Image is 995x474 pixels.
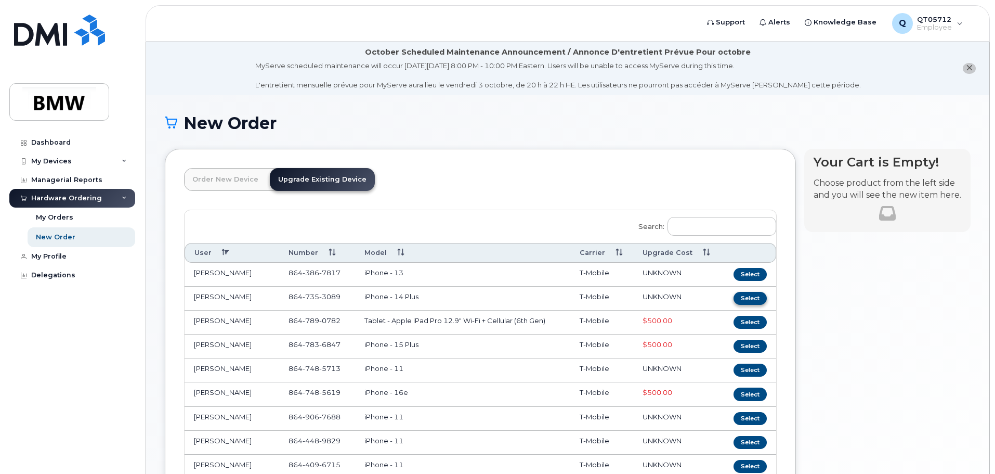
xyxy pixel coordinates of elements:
[643,460,682,469] span: UNKNOWN
[303,316,319,325] span: 789
[289,316,341,325] span: 864
[734,364,767,377] button: Select
[289,413,341,421] span: 864
[643,413,682,421] span: UNKNOWN
[355,431,570,455] td: iPhone - 11
[355,382,570,406] td: iPhone - 16e
[303,413,319,421] span: 906
[289,388,341,396] span: 864
[184,168,267,191] a: Order New Device
[365,47,751,58] div: October Scheduled Maintenance Announcement / Annonce D'entretient Prévue Pour octobre
[734,292,767,305] button: Select
[734,436,767,449] button: Select
[185,263,279,287] td: [PERSON_NAME]
[319,460,341,469] span: 6715
[319,364,341,373] span: 5713
[185,335,279,358] td: [PERSON_NAME]
[355,311,570,335] td: Tablet - Apple iPad Pro 12.9" Wi-Fi + Cellular (6th Gen)
[355,243,570,262] th: Model: activate to sort column ascending
[303,292,319,301] span: 735
[643,268,682,277] span: UNKNOWN
[570,243,633,262] th: Carrier: activate to sort column ascending
[279,243,355,262] th: Number: activate to sort column ascending
[734,412,767,425] button: Select
[255,61,861,90] div: MyServe scheduled maintenance will occur [DATE][DATE] 8:00 PM - 10:00 PM Eastern. Users will be u...
[185,407,279,431] td: [PERSON_NAME]
[185,382,279,406] td: [PERSON_NAME]
[643,340,672,349] span: Full Upgrade Eligibility Date 2027-02-28
[319,292,341,301] span: 3089
[289,268,341,277] span: 864
[355,358,570,382] td: iPhone - 11
[734,388,767,401] button: Select
[355,407,570,431] td: iPhone - 11
[319,413,341,421] span: 7688
[355,263,570,287] td: iPhone - 13
[355,287,570,311] td: iPhone - 14 Plus
[570,407,633,431] td: T-Mobile
[667,217,776,236] input: Search:
[643,437,682,445] span: UNKNOWN
[289,460,341,469] span: 864
[355,335,570,358] td: iPhone - 15 Plus
[303,388,319,396] span: 748
[289,292,341,301] span: 864
[570,311,633,335] td: T-Mobile
[319,268,341,277] span: 7817
[185,311,279,335] td: [PERSON_NAME]
[633,243,721,262] th: Upgrade Cost: activate to sort column ascending
[734,340,767,353] button: Select
[734,316,767,329] button: Select
[270,168,375,191] a: Upgrade Existing Device
[185,431,279,455] td: [PERSON_NAME]
[185,287,279,311] td: [PERSON_NAME]
[734,460,767,473] button: Select
[319,340,341,349] span: 6847
[185,358,279,382] td: [PERSON_NAME]
[643,364,682,373] span: UNKNOWN
[570,263,633,287] td: T-Mobile
[643,292,682,301] span: UNKNOWN
[643,388,672,396] span: $500.00
[303,364,319,373] span: 748
[570,431,633,455] td: T-Mobile
[643,316,672,325] span: Full Upgrade Eligibility Date 2026-04-16
[319,437,341,445] span: 9829
[319,316,341,325] span: 0782
[814,177,961,201] p: Choose product from the left side and you will see the new item here.
[570,382,633,406] td: T-Mobile
[814,155,961,169] h4: Your Cart is Empty!
[289,340,341,349] span: 864
[570,287,633,311] td: T-Mobile
[632,210,776,239] label: Search:
[303,340,319,349] span: 783
[303,460,319,469] span: 409
[950,429,987,466] iframe: Messenger Launcher
[319,388,341,396] span: 5619
[303,268,319,277] span: 386
[963,63,976,74] button: close notification
[185,243,279,262] th: User: activate to sort column descending
[165,114,971,132] h1: New Order
[289,437,341,445] span: 864
[570,335,633,358] td: T-Mobile
[570,358,633,382] td: T-Mobile
[289,364,341,373] span: 864
[734,268,767,281] button: Select
[303,437,319,445] span: 448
